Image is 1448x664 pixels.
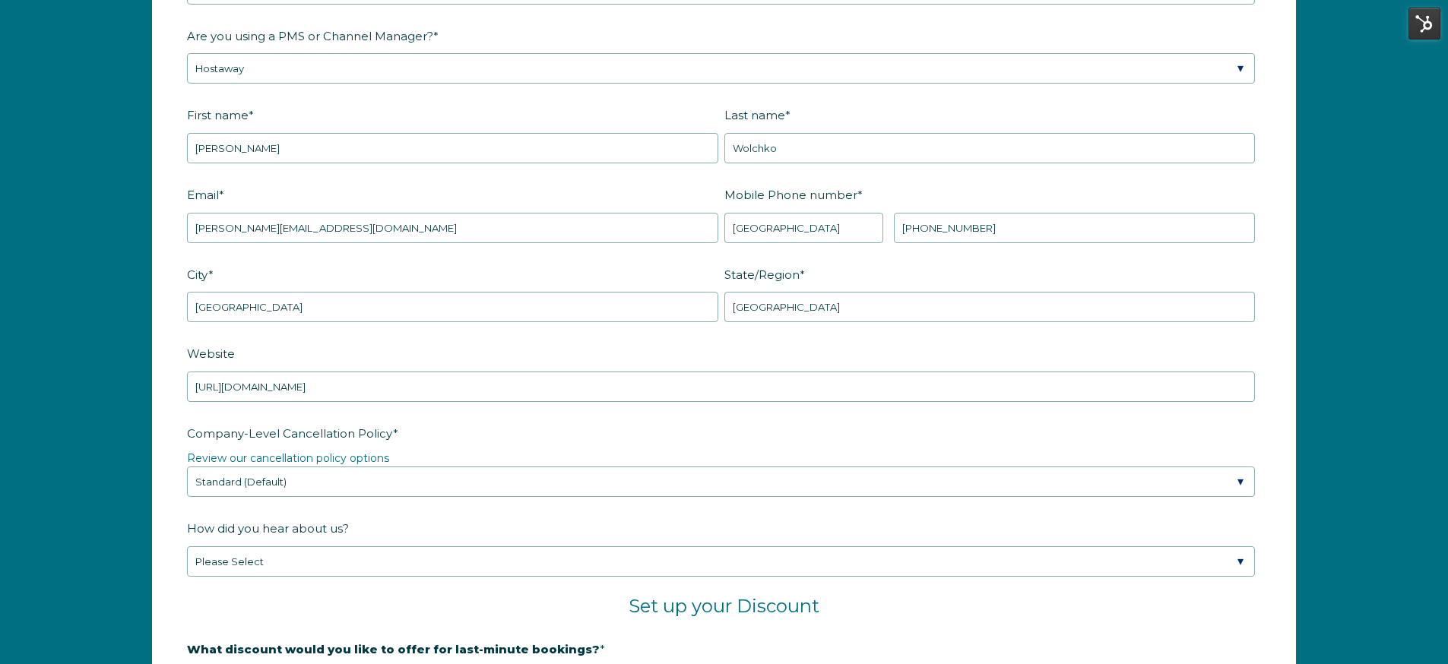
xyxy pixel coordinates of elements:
[187,642,600,656] strong: What discount would you like to offer for last-minute bookings?
[1408,8,1440,40] img: HubSpot Tools Menu Toggle
[187,263,208,286] span: City
[724,263,800,286] span: State/Region
[629,595,819,617] span: Set up your Discount
[187,183,219,207] span: Email
[187,24,433,48] span: Are you using a PMS or Channel Manager?
[724,183,857,207] span: Mobile Phone number
[187,422,393,445] span: Company-Level Cancellation Policy
[187,451,389,465] a: Review our cancellation policy options
[187,342,235,365] span: Website
[187,517,349,540] span: How did you hear about us?
[724,103,785,127] span: Last name
[187,103,249,127] span: First name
